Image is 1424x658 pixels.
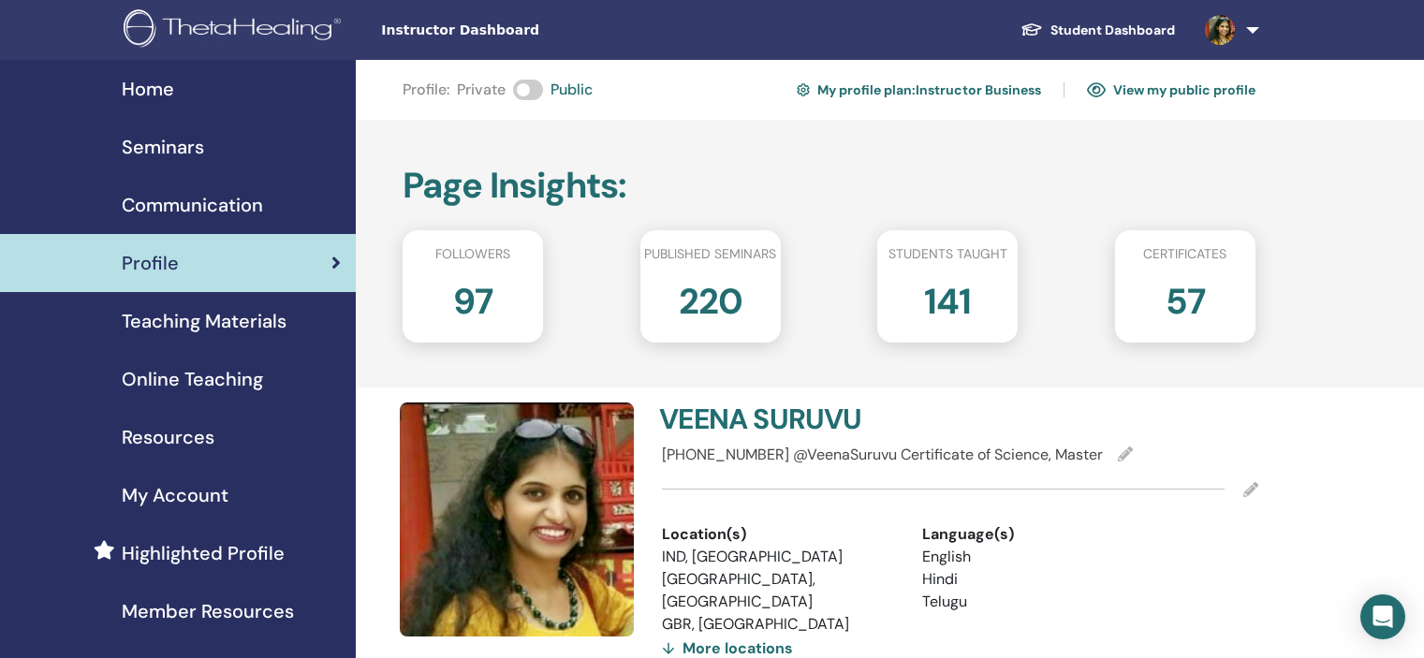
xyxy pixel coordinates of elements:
[122,423,214,451] span: Resources
[888,244,1007,264] span: Students taught
[1143,244,1226,264] span: Certificates
[1360,594,1405,639] div: Open Intercom Messenger
[122,75,174,103] span: Home
[922,523,1154,546] div: Language(s)
[403,79,449,101] span: Profile :
[403,165,1255,208] h2: Page Insights :
[122,365,263,393] span: Online Teaching
[662,546,894,568] li: IND, [GEOGRAPHIC_DATA]
[400,402,634,636] img: default.jpg
[122,133,204,161] span: Seminars
[124,9,347,51] img: logo.png
[457,79,506,101] span: Private
[435,244,510,264] span: Followers
[679,271,742,324] h2: 220
[551,79,593,101] span: Public
[797,75,1041,105] a: My profile plan:Instructor Business
[922,591,1154,613] li: Telugu
[1166,271,1205,324] h2: 57
[644,244,776,264] span: Published seminars
[1087,81,1106,98] img: eye.svg
[1020,22,1043,37] img: graduation-cap-white.svg
[122,307,286,335] span: Teaching Materials
[924,271,971,324] h2: 141
[1006,13,1190,48] a: Student Dashboard
[381,21,662,40] span: Instructor Dashboard
[659,402,948,436] h4: VEENA SURUVU
[922,568,1154,591] li: Hindi
[1205,15,1235,45] img: default.jpg
[122,191,263,219] span: Communication
[122,249,179,277] span: Profile
[662,568,894,613] li: [GEOGRAPHIC_DATA], [GEOGRAPHIC_DATA]
[122,539,285,567] span: Highlighted Profile
[453,271,492,324] h2: 97
[1087,75,1255,105] a: View my public profile
[922,546,1154,568] li: English
[662,523,746,546] span: Location(s)
[797,80,810,99] img: cog.svg
[662,445,1103,464] span: [PHONE_NUMBER] @VeenaSuruvu Certificate of Science, Master
[122,597,294,625] span: Member Resources
[122,481,228,509] span: My Account
[662,613,894,636] li: GBR, [GEOGRAPHIC_DATA]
